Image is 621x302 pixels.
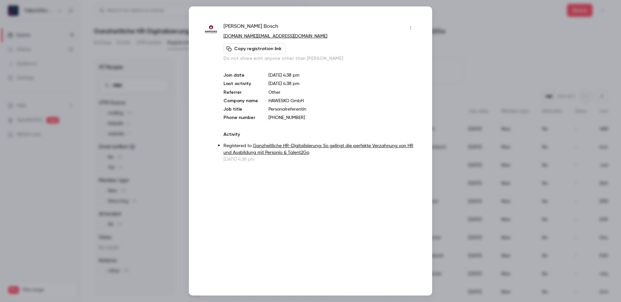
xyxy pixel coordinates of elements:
[268,72,416,79] p: [DATE] 4:38 pm
[268,114,416,121] p: [PHONE_NUMBER]
[223,144,413,155] a: Ganzheitliche HR-Digitalisierung: So gelingt die perfekte Verzahnung von HR und Ausbildung mit Pe...
[223,23,278,33] span: [PERSON_NAME] Bosch
[268,98,416,104] p: HAWESKO GmbH
[223,55,416,62] p: Do not share with anyone other than [PERSON_NAME]
[268,106,416,113] p: Personalreferentin
[223,156,416,163] p: [DATE] 4:38 pm
[223,72,258,79] p: Join date
[223,34,327,38] a: [DOMAIN_NAME][EMAIL_ADDRESS][DOMAIN_NAME]
[223,98,258,104] p: Company name
[223,89,258,96] p: Referrer
[268,89,416,96] p: Other
[268,81,300,86] span: [DATE] 4:38 pm
[223,131,416,138] p: Activity
[223,143,416,156] p: Registered to
[223,81,258,87] p: Last activity
[223,44,286,54] button: Copy registration link
[223,114,258,121] p: Phone number
[205,23,217,35] img: hawesko.de
[223,106,258,113] p: Job title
